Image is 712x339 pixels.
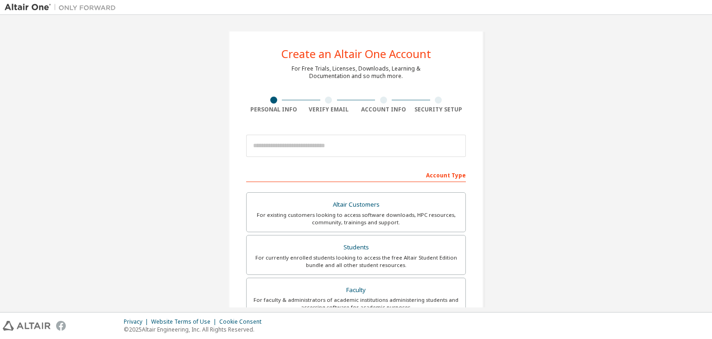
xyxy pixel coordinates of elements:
[246,106,301,113] div: Personal Info
[3,321,51,331] img: altair_logo.svg
[124,318,151,326] div: Privacy
[246,167,466,182] div: Account Type
[356,106,411,113] div: Account Info
[252,254,460,269] div: For currently enrolled students looking to access the free Altair Student Edition bundle and all ...
[252,241,460,254] div: Students
[301,106,356,113] div: Verify Email
[124,326,267,333] p: © 2025 Altair Engineering, Inc. All Rights Reserved.
[219,318,267,326] div: Cookie Consent
[281,48,431,59] div: Create an Altair One Account
[252,296,460,311] div: For faculty & administrators of academic institutions administering students and accessing softwa...
[411,106,466,113] div: Security Setup
[252,198,460,211] div: Altair Customers
[56,321,66,331] img: facebook.svg
[252,211,460,226] div: For existing customers looking to access software downloads, HPC resources, community, trainings ...
[252,284,460,297] div: Faculty
[292,65,420,80] div: For Free Trials, Licenses, Downloads, Learning & Documentation and so much more.
[151,318,219,326] div: Website Terms of Use
[5,3,121,12] img: Altair One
